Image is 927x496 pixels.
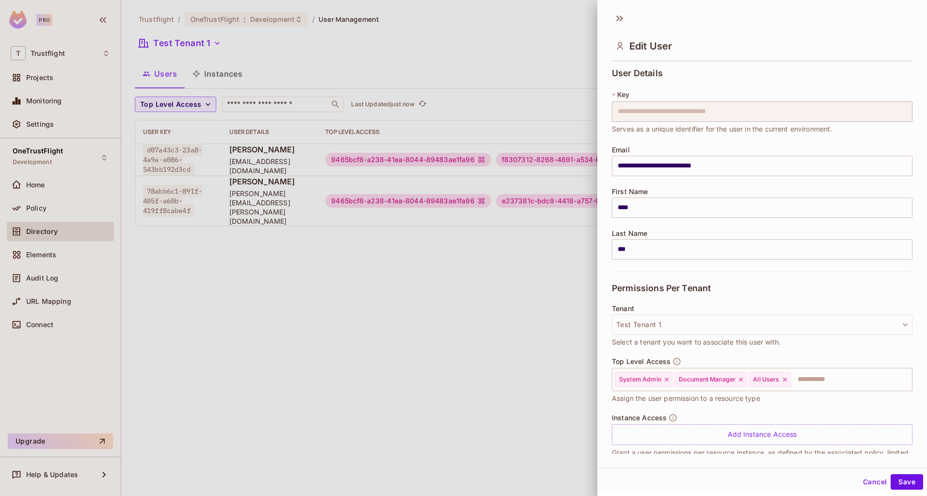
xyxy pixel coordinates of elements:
[749,372,790,387] div: All Users
[612,230,647,237] span: Last Name
[891,474,923,490] button: Save
[612,68,663,78] span: User Details
[907,378,909,380] button: Open
[679,376,735,383] span: Document Manager
[612,124,832,134] span: Serves as a unique identifier for the user in the current environment.
[612,305,634,313] span: Tenant
[674,372,747,387] div: Document Manager
[617,91,629,99] span: Key
[612,283,711,293] span: Permissions Per Tenant
[615,372,672,387] div: System Admin
[612,393,760,404] span: Assign the user permission to a resource type
[612,146,630,154] span: Email
[612,449,912,464] p: Grant a user permissions per resource instance, as defined by the associated policy, limited to a...
[612,314,912,335] button: Test Tenant 1
[612,358,671,365] span: Top Level Access
[612,414,667,422] span: Instance Access
[629,40,672,52] span: Edit User
[859,474,891,490] button: Cancel
[612,188,648,196] span: First Name
[619,376,661,383] span: System Admin
[612,424,912,445] div: Add Instance Access
[753,376,779,383] span: All Users
[612,337,781,347] span: Select a tenant you want to associate this user with.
